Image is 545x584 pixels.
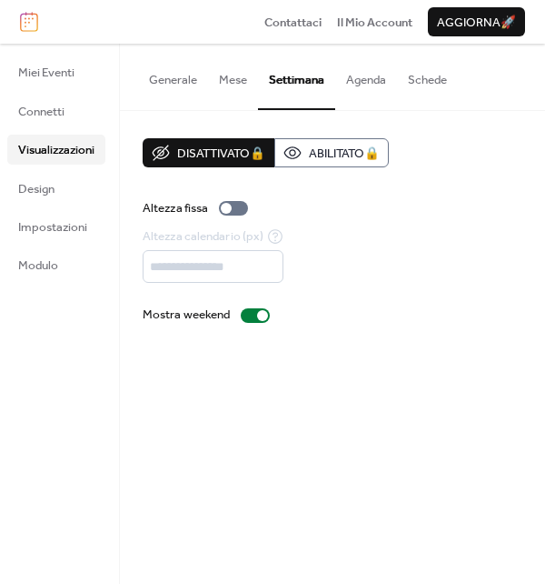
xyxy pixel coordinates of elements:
span: Aggiorna 🚀 [437,14,516,32]
a: Miei Eventi [7,57,105,86]
button: Generale [138,44,208,107]
img: logo [20,12,38,32]
button: Aggiorna🚀 [428,7,525,36]
button: Settimana [258,44,335,109]
a: Visualizzazioni [7,135,105,164]
span: Design [18,180,54,198]
a: Connetti [7,96,105,126]
div: Mostra weekend [143,306,230,324]
span: Miei Eventi [18,64,74,82]
a: Il Mio Account [337,13,412,31]
span: Connetti [18,103,64,121]
a: Modulo [7,250,105,279]
span: Modulo [18,257,58,275]
button: Mese [208,44,258,107]
span: Impostazioni [18,218,87,237]
a: Contattaci [264,13,322,31]
span: Il Mio Account [337,14,412,32]
div: Altezza fissa [143,199,208,217]
a: Design [7,174,105,203]
button: Schede [397,44,458,107]
span: Visualizzazioni [18,141,94,159]
button: Agenda [335,44,397,107]
span: Contattaci [264,14,322,32]
a: Impostazioni [7,212,105,241]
